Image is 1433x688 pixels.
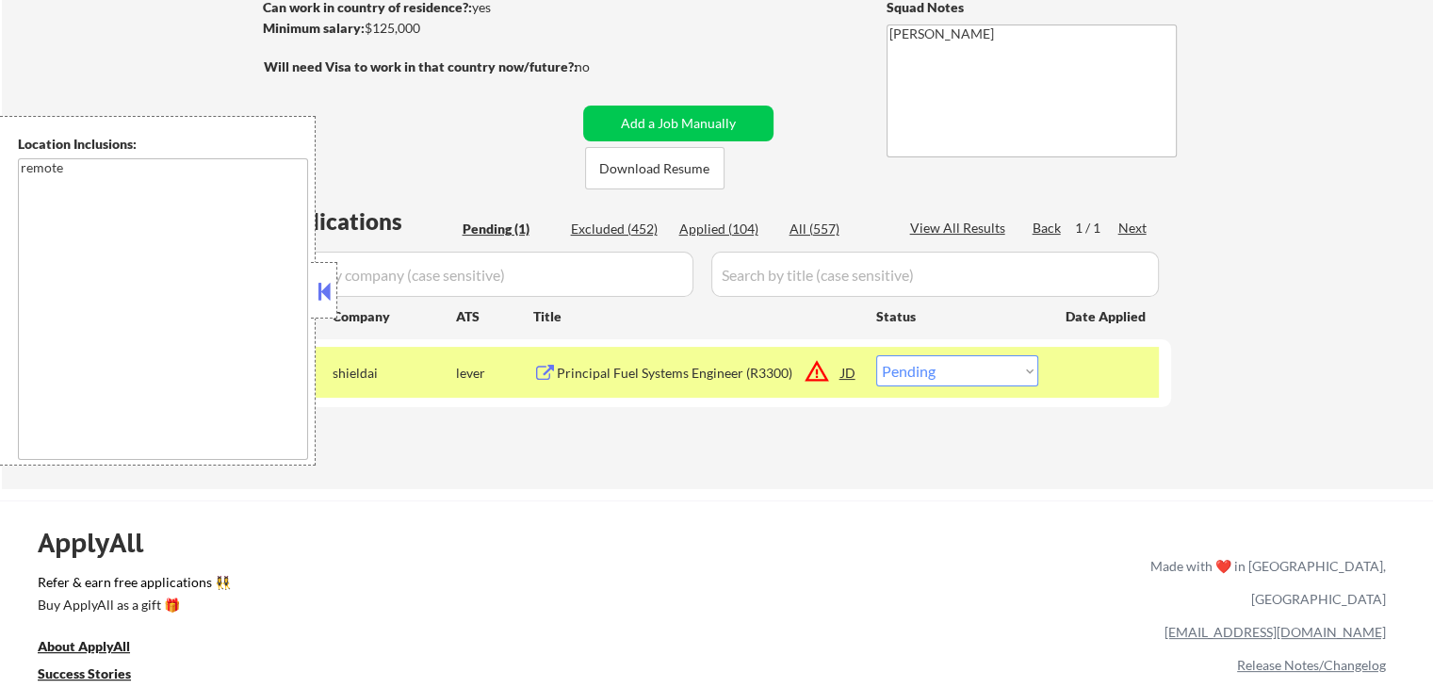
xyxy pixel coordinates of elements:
div: lever [456,364,533,383]
input: Search by company (case sensitive) [269,252,693,297]
div: ATS [456,307,533,326]
a: About ApplyAll [38,637,156,661]
u: About ApplyAll [38,638,130,654]
button: Add a Job Manually [583,106,773,141]
div: shieldai [333,364,456,383]
div: Made with ❤️ in [GEOGRAPHIC_DATA], [GEOGRAPHIC_DATA] [1143,549,1386,615]
div: Location Inclusions: [18,135,308,154]
button: Download Resume [585,147,725,189]
div: Company [333,307,456,326]
button: warning_amber [804,358,830,385]
div: View All Results [910,219,1011,238]
div: Applications [269,210,456,233]
a: Release Notes/Changelog [1237,657,1386,673]
div: Buy ApplyAll as a gift 🎁 [38,598,226,612]
a: Buy ApplyAll as a gift 🎁 [38,596,226,619]
a: Success Stories [38,664,156,688]
a: Refer & earn free applications 👯‍♀️ [38,576,757,596]
div: All (557) [790,220,884,238]
div: JD [839,355,858,389]
div: Date Applied [1066,307,1148,326]
u: Success Stories [38,665,131,681]
input: Search by title (case sensitive) [711,252,1159,297]
div: Applied (104) [679,220,773,238]
div: no [575,57,628,76]
div: Back [1033,219,1063,238]
a: [EMAIL_ADDRESS][DOMAIN_NAME] [1164,624,1386,640]
div: ApplyAll [38,527,165,559]
div: Excluded (452) [571,220,665,238]
div: Principal Fuel Systems Engineer (R3300) [557,364,841,383]
div: Pending (1) [463,220,557,238]
div: $125,000 [263,19,577,38]
strong: Minimum salary: [263,20,365,36]
div: Status [876,299,1038,333]
div: Next [1118,219,1148,238]
div: Title [533,307,858,326]
div: 1 / 1 [1075,219,1118,238]
strong: Will need Visa to work in that country now/future?: [264,58,578,74]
